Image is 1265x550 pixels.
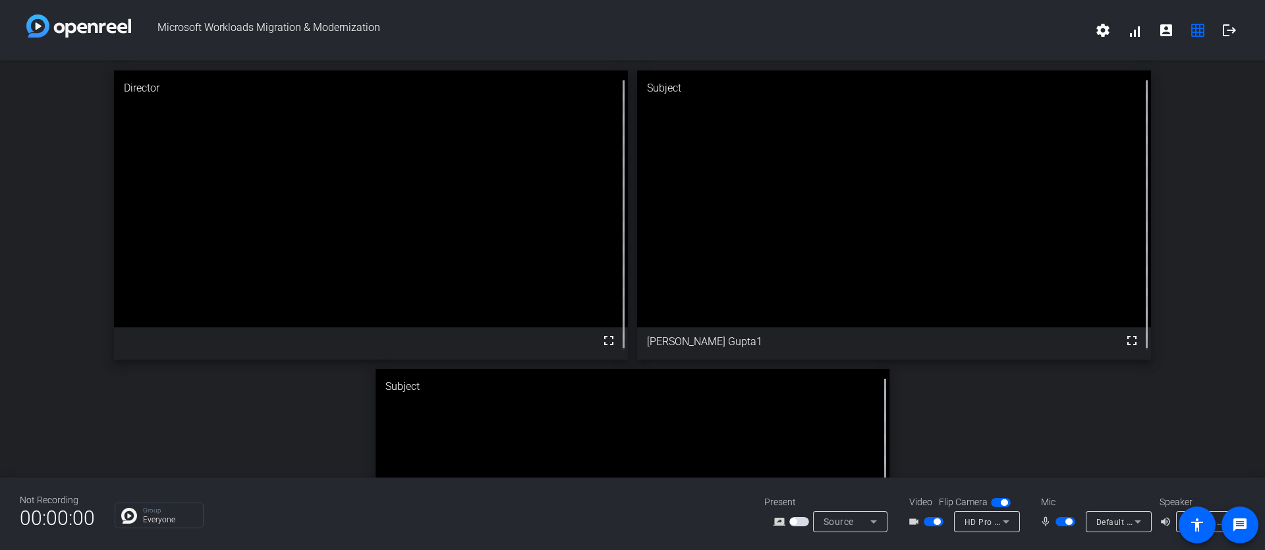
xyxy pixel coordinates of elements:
div: Subject [637,70,1151,106]
p: Everyone [143,516,196,524]
img: Chat Icon [121,508,137,524]
mat-icon: message [1232,517,1248,533]
mat-icon: mic_none [1040,514,1055,530]
mat-icon: volume_up [1160,514,1175,530]
span: Source [824,516,854,527]
span: HD Pro Webcam C920 (046d:08e5) [965,516,1100,527]
button: signal_cellular_alt [1119,14,1150,46]
span: Flip Camera [939,495,988,509]
mat-icon: settings [1095,22,1111,38]
span: Microsoft Workloads Migration & Modernization [131,14,1087,46]
span: Default - AirPods [1096,516,1162,527]
mat-icon: logout [1222,22,1237,38]
mat-icon: account_box [1158,22,1174,38]
div: Not Recording [20,493,95,507]
div: Speaker [1160,495,1239,509]
div: Mic [1028,495,1160,509]
span: Default - AirPods [1187,516,1252,527]
mat-icon: fullscreen [1124,333,1140,348]
mat-icon: fullscreen [601,333,617,348]
div: Director [114,70,628,106]
span: 00:00:00 [20,502,95,534]
mat-icon: accessibility [1189,517,1205,533]
mat-icon: grid_on [1190,22,1206,38]
img: white-gradient.svg [26,14,131,38]
mat-icon: videocam_outline [908,514,924,530]
span: Video [909,495,932,509]
div: Present [764,495,896,509]
p: Group [143,507,196,514]
mat-icon: screen_share_outline [773,514,789,530]
div: Subject [376,369,889,404]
